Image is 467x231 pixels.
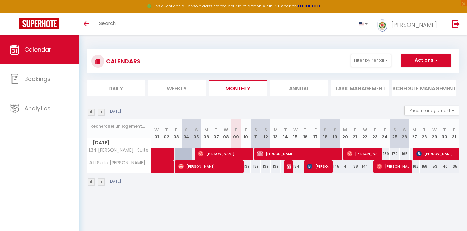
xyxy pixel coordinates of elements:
[251,160,261,173] div: 139
[429,119,439,148] th: 29
[453,127,455,133] abbr: F
[380,148,390,160] div: 189
[211,119,221,148] th: 07
[152,119,162,148] th: 01
[291,119,301,148] th: 15
[293,127,298,133] abbr: W
[165,127,168,133] abbr: T
[300,119,310,148] th: 16
[24,75,51,83] span: Bookings
[320,119,330,148] th: 18
[254,127,257,133] abbr: S
[304,127,307,133] abbr: T
[449,119,459,148] th: 31
[373,13,445,35] a: ... [PERSON_NAME]
[403,127,406,133] abbr: S
[261,160,271,173] div: 139
[99,20,116,27] span: Search
[19,18,59,29] img: Super Booking
[24,45,51,54] span: Calendar
[404,106,459,115] button: Price management
[360,160,370,173] div: 144
[209,80,267,96] li: Monthly
[201,119,211,148] th: 06
[310,119,320,148] th: 17
[271,160,281,173] div: 139
[109,178,121,185] p: [DATE]
[291,160,301,173] div: 134
[307,160,330,173] span: [PERSON_NAME]
[198,148,252,160] span: [PERSON_NAME]
[410,160,420,173] div: 162
[347,148,380,160] span: [PERSON_NAME]
[241,119,251,148] th: 10
[439,119,449,148] th: 30
[393,127,396,133] abbr: S
[380,119,390,148] th: 24
[298,3,320,9] a: >>> ICI <<<<
[181,119,191,148] th: 04
[353,127,356,133] abbr: T
[251,119,261,148] th: 11
[360,119,370,148] th: 22
[392,80,456,96] li: Schedule Management
[330,119,340,148] th: 19
[24,104,51,112] span: Analytics
[429,160,439,173] div: 153
[423,127,426,133] abbr: T
[204,127,208,133] abbr: M
[281,119,291,148] th: 14
[109,109,121,115] p: [DATE]
[324,127,327,133] abbr: S
[274,127,278,133] abbr: M
[257,148,341,160] span: [PERSON_NAME]
[234,127,237,133] abbr: T
[373,127,376,133] abbr: T
[330,160,340,173] div: 145
[231,119,241,148] th: 09
[377,160,410,173] span: [PERSON_NAME]
[410,119,420,148] th: 27
[384,127,386,133] abbr: F
[314,127,317,133] abbr: F
[401,54,451,67] button: Actions
[390,119,400,148] th: 25
[215,127,218,133] abbr: T
[172,119,182,148] th: 03
[439,160,449,173] div: 140
[351,54,391,67] button: Filter by rental
[88,160,153,165] span: #11 Suite [PERSON_NAME] · [PERSON_NAME] parking terrasse 5mins Mer clim 2 chbres Wifi
[195,127,198,133] abbr: S
[271,119,281,148] th: 13
[88,148,153,153] span: L34 [PERSON_NAME] · Suite Hermès terrasse parking AC 2mins Mer
[224,127,228,133] abbr: W
[87,80,145,96] li: Daily
[148,80,206,96] li: Weekly
[191,119,201,148] th: 05
[343,127,347,133] abbr: M
[90,121,148,132] input: Rechercher un logement...
[370,119,380,148] th: 23
[104,54,140,69] h3: CALENDARS
[452,20,460,28] img: logout
[178,160,242,173] span: [PERSON_NAME]
[261,119,271,148] th: 12
[162,119,172,148] th: 02
[350,119,360,148] th: 21
[245,127,247,133] abbr: F
[94,13,121,35] a: Search
[340,160,350,173] div: 141
[363,127,367,133] abbr: W
[413,127,416,133] abbr: M
[334,127,337,133] abbr: S
[377,19,387,32] img: ...
[87,138,151,148] span: [DATE]
[432,127,437,133] abbr: W
[287,160,291,173] span: [PERSON_NAME] Revision clim ([PERSON_NAME])
[270,80,328,96] li: Annual
[449,160,459,173] div: 135
[241,160,251,173] div: 139
[340,119,350,148] th: 20
[443,127,446,133] abbr: T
